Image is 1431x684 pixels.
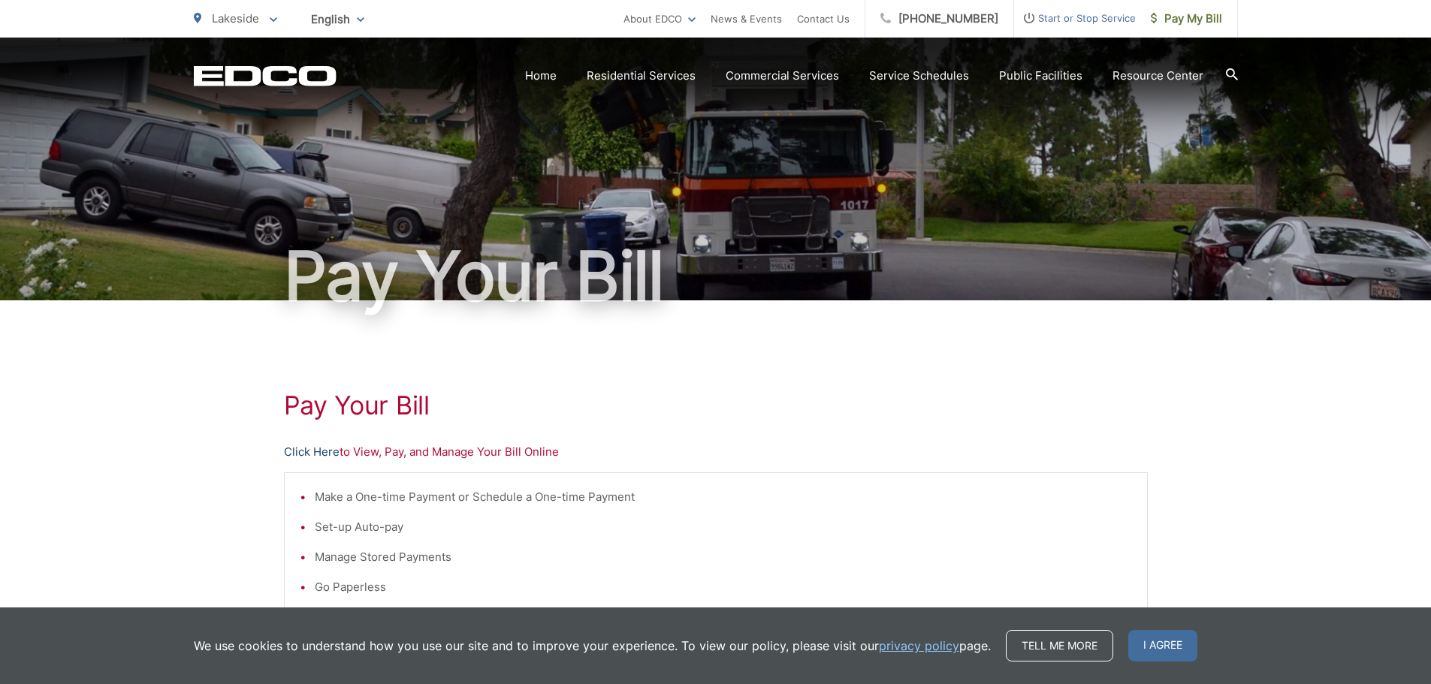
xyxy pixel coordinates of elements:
[879,637,959,655] a: privacy policy
[726,67,839,85] a: Commercial Services
[284,443,1148,461] p: to View, Pay, and Manage Your Bill Online
[194,65,337,86] a: EDCD logo. Return to the homepage.
[284,443,340,461] a: Click Here
[194,239,1238,314] h1: Pay Your Bill
[869,67,969,85] a: Service Schedules
[284,390,1148,420] h1: Pay Your Bill
[1151,10,1222,28] span: Pay My Bill
[623,10,696,28] a: About EDCO
[315,518,1132,536] li: Set-up Auto-pay
[315,578,1132,596] li: Go Paperless
[194,637,991,655] p: We use cookies to understand how you use our site and to improve your experience. To view our pol...
[711,10,782,28] a: News & Events
[1128,630,1197,661] span: I agree
[587,67,696,85] a: Residential Services
[315,548,1132,566] li: Manage Stored Payments
[300,6,376,32] span: English
[797,10,850,28] a: Contact Us
[1006,630,1113,661] a: Tell me more
[525,67,557,85] a: Home
[212,11,259,26] span: Lakeside
[999,67,1082,85] a: Public Facilities
[1112,67,1203,85] a: Resource Center
[315,488,1132,506] li: Make a One-time Payment or Schedule a One-time Payment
